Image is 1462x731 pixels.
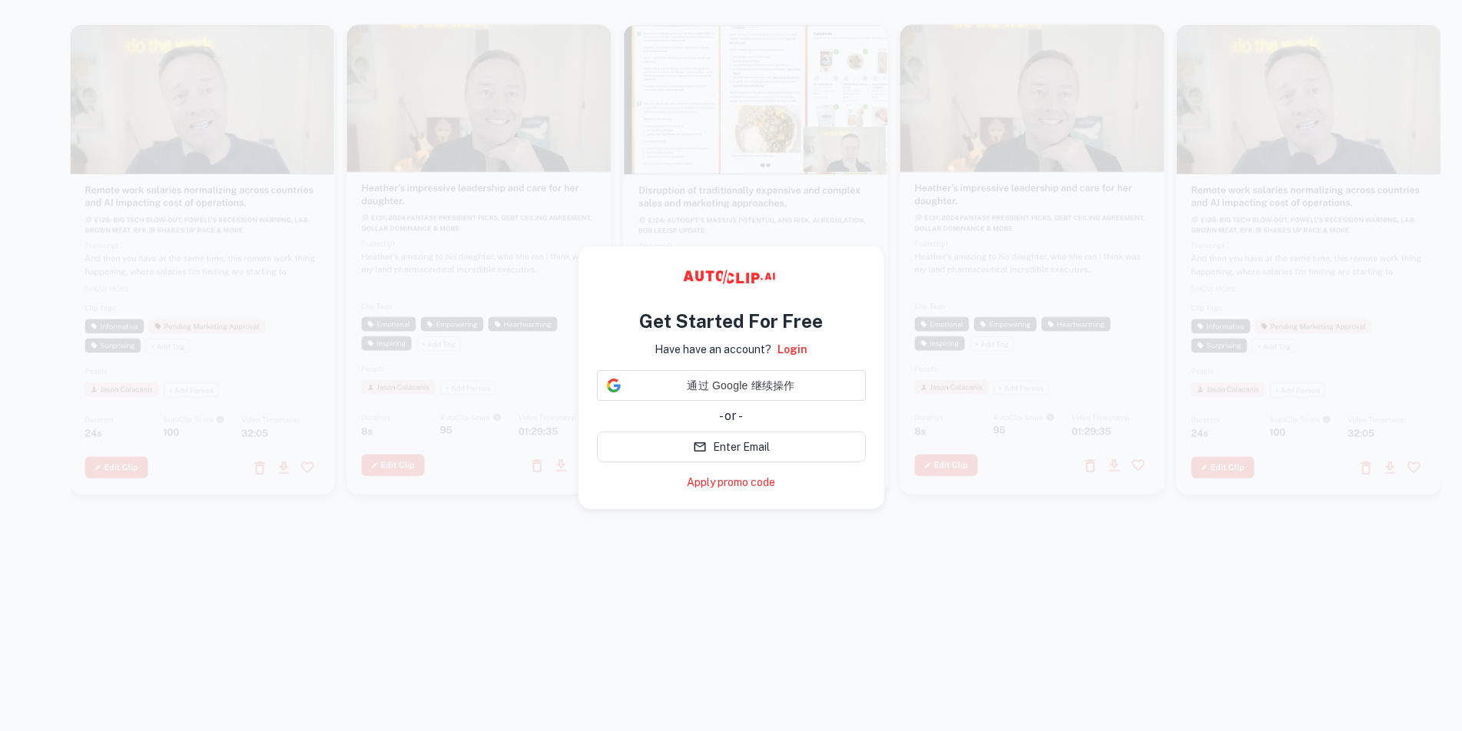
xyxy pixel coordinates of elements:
span: 通过 Google 继续操作 [627,378,856,394]
div: - or - [597,407,866,425]
div: 通过 Google 继续操作 [597,370,866,401]
h4: Get Started For Free [639,307,823,335]
a: Apply promo code [687,475,775,491]
p: Have have an account? [655,341,771,358]
button: Enter Email [597,432,866,462]
a: Login [777,341,807,358]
